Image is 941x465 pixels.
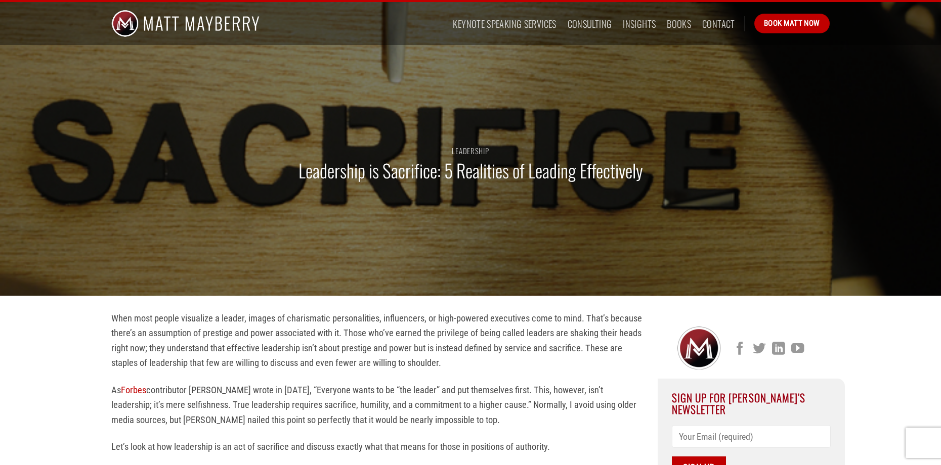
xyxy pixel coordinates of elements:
h1: Leadership is Sacrifice: 5 Realities of Leading Effectively [298,159,643,182]
span: Book Matt Now [764,17,820,29]
a: Books [667,15,691,33]
a: Leadership [452,145,489,156]
a: Follow on Twitter [753,342,765,356]
span: Sign Up For [PERSON_NAME]’s Newsletter [672,390,806,416]
a: Insights [623,15,656,33]
p: When most people visualize a leader, images of charismatic personalities, influencers, or high-po... [111,311,643,370]
p: Let’s look at how leadership is an act of sacrifice and discuss exactly what that means for those... [111,439,643,454]
a: Follow on LinkedIn [772,342,785,356]
a: Consulting [568,15,612,33]
a: Contact [702,15,735,33]
a: Book Matt Now [754,14,830,33]
a: Follow on Facebook [734,342,746,356]
input: Your Email (required) [672,425,831,448]
a: Forbes [121,385,146,395]
img: Matt Mayberry [111,2,260,45]
a: Follow on YouTube [791,342,804,356]
a: Keynote Speaking Services [453,15,556,33]
p: As contributor [PERSON_NAME] wrote in [DATE], “Everyone wants to be “the leader” and put themselv... [111,383,643,427]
